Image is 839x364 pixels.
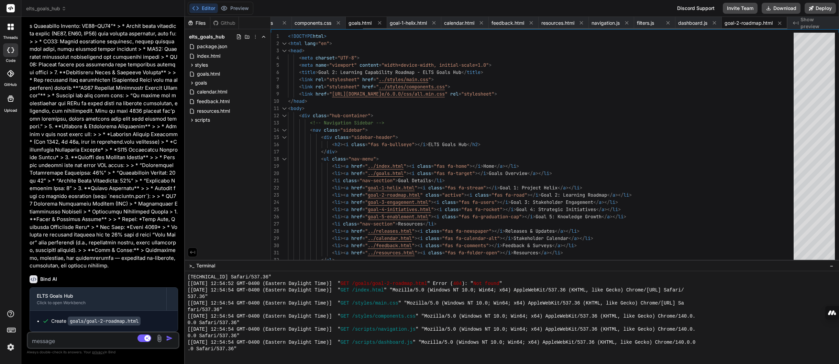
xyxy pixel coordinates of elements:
span: class [428,185,442,191]
span: = [439,192,442,198]
span: "stylesheet" [327,76,360,82]
div: 14 [271,126,279,134]
span: >< [340,163,346,169]
span: ul [324,156,329,162]
span: ></ [470,163,478,169]
span: "stylesheet" [461,91,494,97]
span: li [511,163,516,169]
span: class [343,177,357,184]
span: Home [483,163,494,169]
span: < [299,69,302,75]
span: "nav-menu" [349,156,376,162]
span: > [486,170,489,176]
span: = [316,40,318,46]
span: title [302,69,316,75]
span: " [365,170,368,176]
div: 22 [271,184,279,191]
span: goal-3-engagement.html [368,199,428,205]
span: a [563,185,566,191]
button: Editor [189,3,218,13]
div: 1 [271,33,279,40]
span: Show preview [801,16,834,30]
div: 17 [271,148,279,155]
span: = [362,170,365,176]
span: = [442,185,445,191]
div: Click to collapse the range. [280,112,289,119]
span: e/6.0.0/css/all.min.css [382,91,445,97]
div: Github [210,20,239,26]
span: − [830,262,834,269]
span: body [291,105,302,111]
span: calendar.html [444,20,474,26]
span: class [351,141,365,147]
span: < [321,156,324,162]
span: < [332,177,335,184]
span: a [612,192,615,198]
span: > [357,55,360,61]
button: − [828,260,835,271]
span: index.html [196,52,221,60]
span: filters.js [637,20,654,26]
span: > [302,47,305,54]
span: = [431,163,434,169]
span: > [549,170,552,176]
label: GitHub [4,82,17,88]
div: Files [185,20,210,26]
span: i [536,192,538,198]
span: dashboard.js [678,20,707,26]
span: >< [340,185,346,191]
div: Click to open Workbench [37,300,159,306]
span: ../styles/components.css [379,84,445,90]
span: < [299,84,302,90]
span: </ [467,141,472,147]
span: = [338,127,340,133]
span: li [335,177,340,184]
span: < [299,62,302,68]
span: > [489,62,492,68]
span: h2 [472,141,478,147]
span: Goal 2: Learning Roadmap [541,192,607,198]
span: < [299,91,302,97]
div: ELTS Goals Hub [37,293,159,299]
span: " [376,84,379,90]
span: > [302,105,305,111]
div: Click to collapse the range. [280,105,289,112]
span: " [404,163,406,169]
span: lang [305,40,316,46]
span: href [362,76,373,82]
span: = [373,76,376,82]
span: h2 [335,141,340,147]
span: nav [313,127,321,133]
span: = [324,84,327,90]
span: = [346,156,349,162]
span: >< [417,185,423,191]
span: Goals Overview [489,170,527,176]
span: goals.html [349,20,372,26]
span: class [417,170,431,176]
span: >< [406,163,412,169]
span: > [329,40,332,46]
span: scripts [195,117,210,123]
span: > [426,141,428,147]
span: link [302,84,313,90]
span: < [288,105,291,111]
span: < [299,112,302,119]
span: content [360,62,379,68]
span: <!DOCTYPE [288,33,313,39]
span: Goal Details [398,177,431,184]
span: ../styles/main.css [379,76,428,82]
span: " [404,170,406,176]
span: goal-1-helix.html [368,185,415,191]
span: class [426,192,439,198]
span: > [395,177,398,184]
span: feedback.html [196,97,230,106]
button: Deploy [805,3,836,14]
span: > [371,112,373,119]
span: > [481,69,483,75]
label: code [6,58,15,64]
span: "UTF-8" [338,55,357,61]
div: 23 [271,191,279,199]
span: ../releases.html [368,228,412,234]
span: "active" [442,192,464,198]
span: > [324,33,327,39]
